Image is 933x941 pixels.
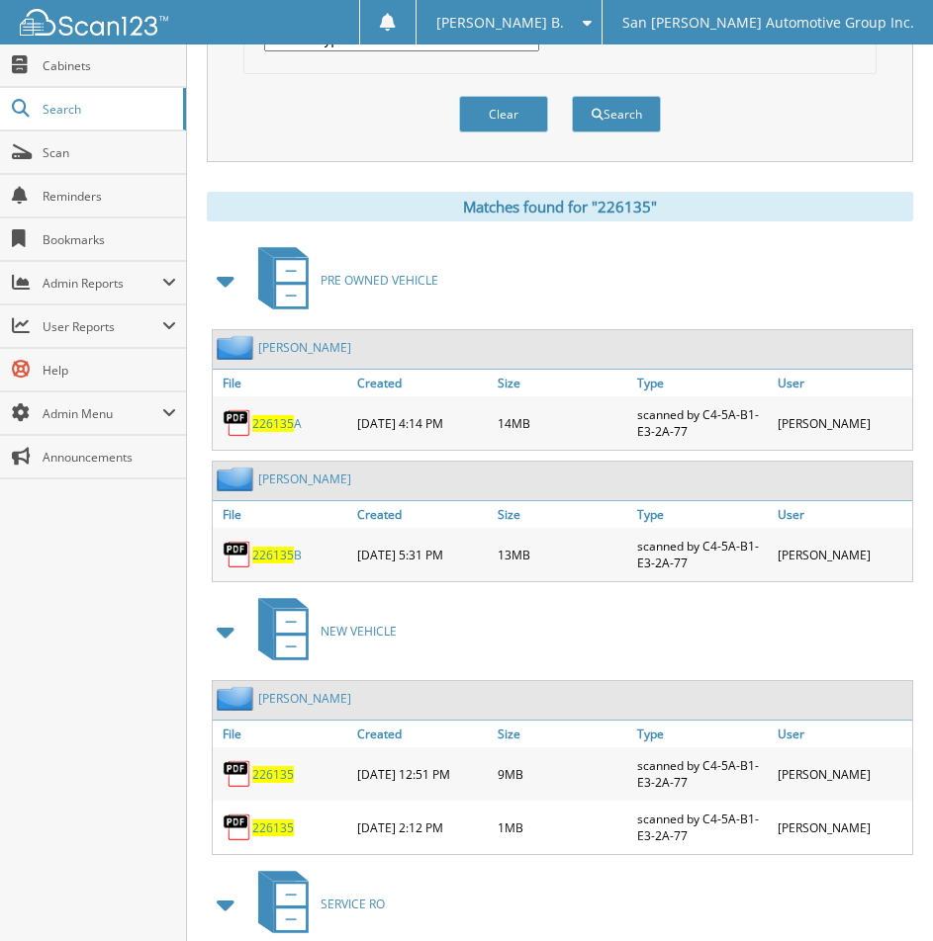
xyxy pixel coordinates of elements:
a: [PERSON_NAME] [258,690,351,707]
a: File [213,370,352,396]
a: User [773,721,912,747]
div: 9MB [493,752,632,796]
a: Type [632,501,772,528]
a: Created [352,501,492,528]
div: [DATE] 4:14 PM [352,401,492,445]
div: [PERSON_NAME] [773,806,912,849]
div: [PERSON_NAME] [773,752,912,796]
span: Scan [43,144,176,161]
span: Admin Reports [43,275,162,292]
span: Admin Menu [43,405,162,422]
span: 226135 [252,415,294,432]
a: User [773,370,912,396]
span: Cabinets [43,57,176,74]
img: PDF.png [223,759,252,789]
a: 226135A [252,415,302,432]
span: PRE OWNED VEHICLE [321,272,438,289]
div: [PERSON_NAME] [773,401,912,445]
span: User Reports [43,318,162,335]
div: scanned by C4-5A-B1-E3-2A-77 [632,752,772,796]
a: 226135B [252,547,302,563]
div: [DATE] 5:31 PM [352,533,492,576]
span: San [PERSON_NAME] Automotive Group Inc. [622,17,914,29]
a: [PERSON_NAME] [258,470,351,487]
div: [PERSON_NAME] [773,533,912,576]
iframe: Chat Widget [834,846,933,941]
img: folder2.png [217,686,258,711]
a: 226135 [252,819,294,836]
a: 226135 [252,766,294,783]
a: User [773,501,912,528]
span: Reminders [43,188,176,205]
a: Created [352,721,492,747]
span: NEW VEHICLE [321,623,397,640]
a: Size [493,501,632,528]
span: Announcements [43,449,176,466]
a: NEW VEHICLE [246,592,397,670]
img: PDF.png [223,813,252,842]
img: PDF.png [223,540,252,569]
img: folder2.png [217,467,258,491]
img: folder2.png [217,335,258,360]
div: scanned by C4-5A-B1-E3-2A-77 [632,401,772,445]
a: Type [632,370,772,396]
a: Created [352,370,492,396]
a: Type [632,721,772,747]
div: Matches found for "226135" [207,192,913,221]
span: SERVICE RO [321,896,385,912]
a: Size [493,721,632,747]
span: Bookmarks [43,231,176,248]
a: File [213,721,352,747]
img: scan123-logo-white.svg [20,9,168,36]
div: 1MB [493,806,632,849]
button: Clear [459,96,548,132]
a: Size [493,370,632,396]
a: [PERSON_NAME] [258,339,351,356]
div: [DATE] 12:51 PM [352,752,492,796]
div: [DATE] 2:12 PM [352,806,492,849]
div: 13MB [493,533,632,576]
span: [PERSON_NAME] B. [436,17,564,29]
div: scanned by C4-5A-B1-E3-2A-77 [632,533,772,576]
span: Help [43,362,176,379]
a: PRE OWNED VEHICLE [246,241,438,319]
span: Search [43,101,173,118]
img: PDF.png [223,408,252,438]
span: 226135 [252,547,294,563]
a: File [213,501,352,528]
button: Search [572,96,661,132]
div: scanned by C4-5A-B1-E3-2A-77 [632,806,772,849]
div: 14MB [493,401,632,445]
